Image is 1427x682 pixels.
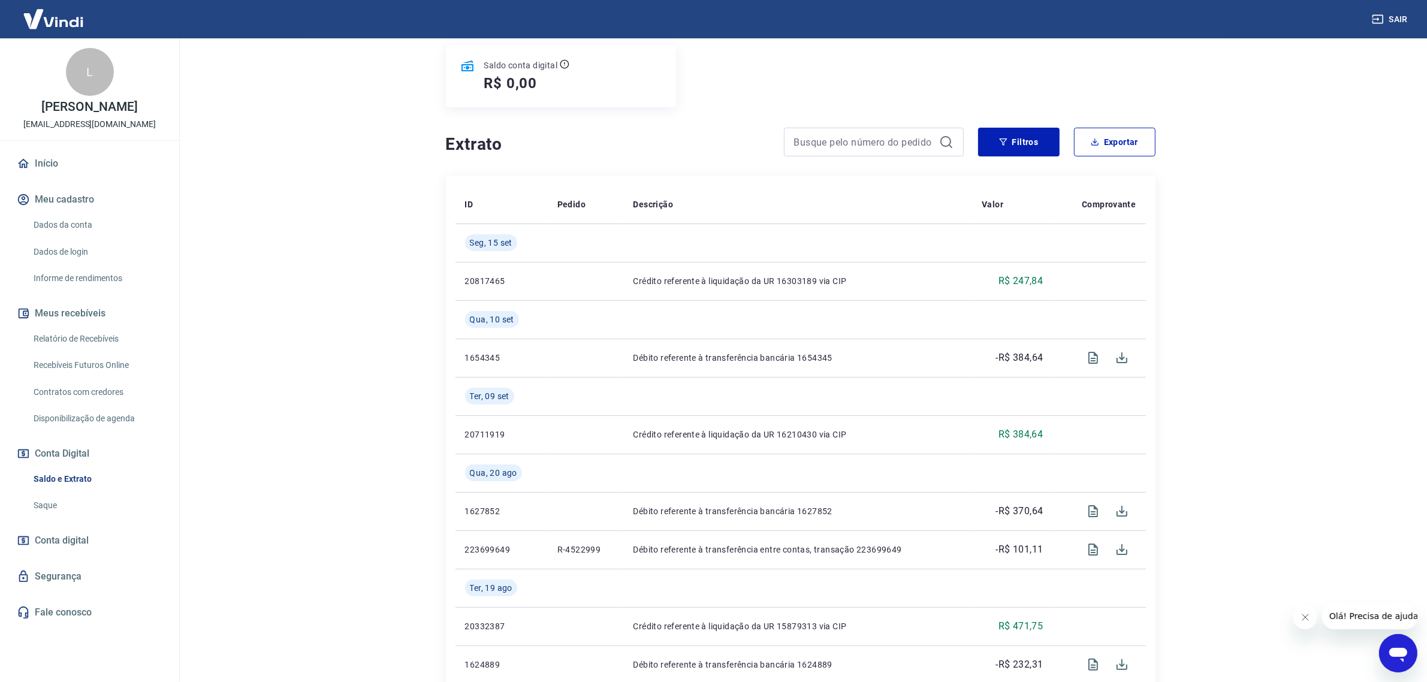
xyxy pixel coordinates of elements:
[633,352,963,364] p: Débito referente à transferência bancária 1654345
[465,352,538,364] p: 1654345
[41,101,137,113] p: [PERSON_NAME]
[995,657,1043,672] p: -R$ 232,31
[29,240,165,264] a: Dados de login
[1074,128,1156,156] button: Exportar
[470,582,512,594] span: Ter, 19 ago
[1108,535,1136,564] span: Download
[14,186,165,213] button: Meu cadastro
[998,619,1043,633] p: R$ 471,75
[1322,603,1417,629] iframe: Mensagem da empresa
[465,544,538,556] p: 223699649
[7,8,101,18] span: Olá! Precisa de ajuda?
[998,427,1043,442] p: R$ 384,64
[1379,634,1417,672] iframe: Botão para abrir a janela de mensagens
[633,275,963,287] p: Crédito referente à liquidação da UR 16303189 via CIP
[29,353,165,378] a: Recebíveis Futuros Online
[14,1,92,37] img: Vindi
[633,198,673,210] p: Descrição
[982,198,1003,210] p: Valor
[465,198,473,210] p: ID
[14,527,165,554] a: Conta digital
[484,74,538,93] h5: R$ 0,00
[995,542,1043,557] p: -R$ 101,11
[29,327,165,351] a: Relatório de Recebíveis
[557,198,586,210] p: Pedido
[66,48,114,96] div: L
[1108,343,1136,372] span: Download
[995,351,1043,365] p: -R$ 384,64
[35,532,89,549] span: Conta digital
[557,544,614,556] p: R-4522999
[484,59,558,71] p: Saldo conta digital
[1079,343,1108,372] span: Visualizar
[29,380,165,405] a: Contratos com credores
[470,467,517,479] span: Qua, 20 ago
[29,213,165,237] a: Dados da conta
[1108,650,1136,679] span: Download
[470,390,509,402] span: Ter, 09 set
[1082,198,1136,210] p: Comprovante
[14,300,165,327] button: Meus recebíveis
[465,428,538,440] p: 20711919
[1108,497,1136,526] span: Download
[633,505,963,517] p: Débito referente à transferência bancária 1627852
[14,599,165,626] a: Fale conosco
[465,620,538,632] p: 20332387
[633,544,963,556] p: Débito referente à transferência entre contas, transação 223699649
[1293,605,1317,629] iframe: Fechar mensagem
[633,428,963,440] p: Crédito referente à liquidação da UR 16210430 via CIP
[29,266,165,291] a: Informe de rendimentos
[23,118,156,131] p: [EMAIL_ADDRESS][DOMAIN_NAME]
[1079,497,1108,526] span: Visualizar
[470,237,512,249] span: Seg, 15 set
[465,275,538,287] p: 20817465
[29,467,165,491] a: Saldo e Extrato
[465,505,538,517] p: 1627852
[446,132,770,156] h4: Extrato
[998,274,1043,288] p: R$ 247,84
[633,659,963,671] p: Débito referente à transferência bancária 1624889
[1079,535,1108,564] span: Visualizar
[1369,8,1413,31] button: Sair
[995,504,1043,518] p: -R$ 370,64
[14,440,165,467] button: Conta Digital
[14,150,165,177] a: Início
[14,563,165,590] a: Segurança
[29,493,165,518] a: Saque
[470,313,514,325] span: Qua, 10 set
[633,620,963,632] p: Crédito referente à liquidação da UR 15879313 via CIP
[1079,650,1108,679] span: Visualizar
[465,659,538,671] p: 1624889
[794,133,934,151] input: Busque pelo número do pedido
[29,406,165,431] a: Disponibilização de agenda
[978,128,1060,156] button: Filtros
